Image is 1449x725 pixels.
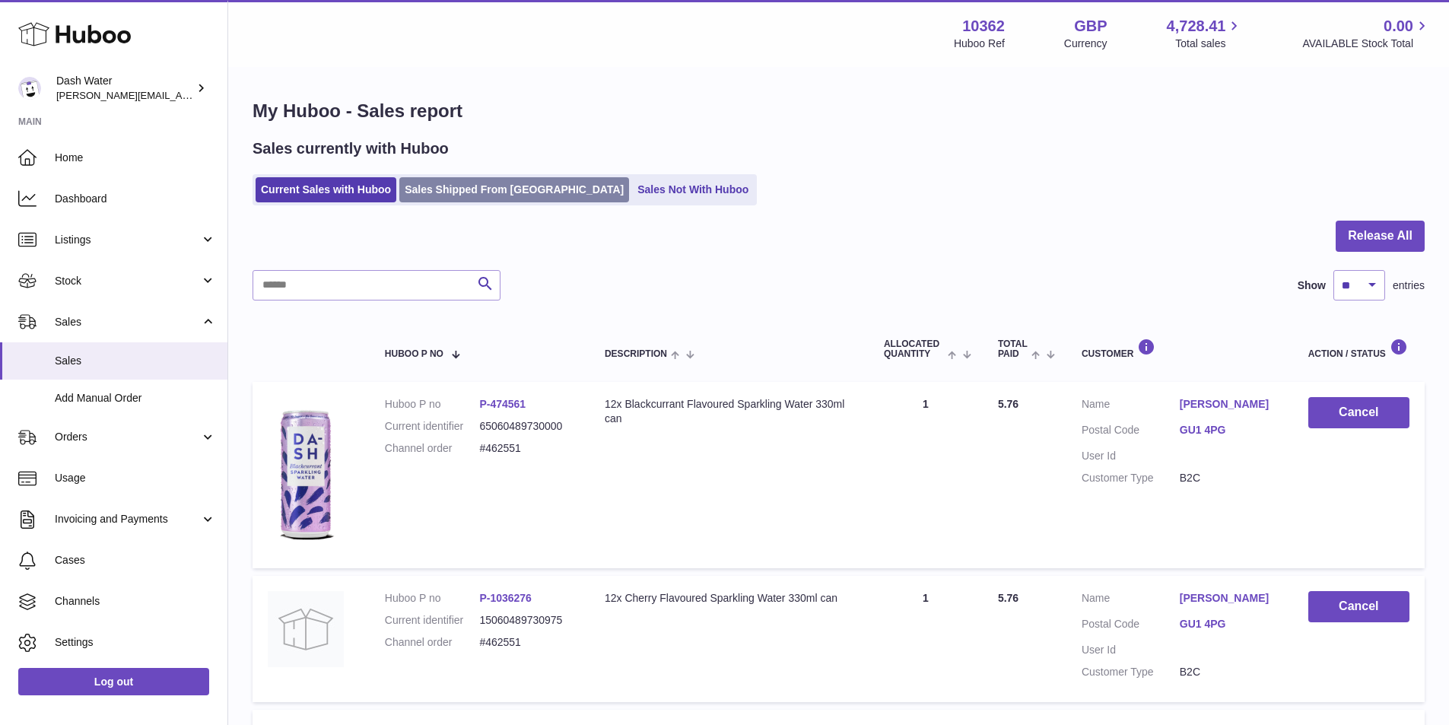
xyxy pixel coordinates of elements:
[479,613,574,628] dd: 15060489730975
[1180,617,1278,631] a: GU1 4PG
[1180,665,1278,679] dd: B2C
[1180,471,1278,485] dd: B2C
[605,349,667,359] span: Description
[1298,278,1326,293] label: Show
[385,419,480,434] dt: Current identifier
[1082,617,1180,635] dt: Postal Code
[1302,37,1431,51] span: AVAILABLE Stock Total
[1082,449,1180,463] dt: User Id
[55,151,216,165] span: Home
[605,591,853,606] div: 12x Cherry Flavoured Sparkling Water 330ml can
[479,592,532,604] a: P-1036276
[869,576,983,702] td: 1
[1384,16,1413,37] span: 0.00
[1175,37,1243,51] span: Total sales
[1082,471,1180,485] dt: Customer Type
[1082,665,1180,679] dt: Customer Type
[268,591,344,667] img: no-photo.jpg
[385,613,480,628] dt: Current identifier
[1336,221,1425,252] button: Release All
[385,441,480,456] dt: Channel order
[55,512,200,526] span: Invoicing and Payments
[1082,643,1180,657] dt: User Id
[55,553,216,568] span: Cases
[1180,397,1278,412] a: [PERSON_NAME]
[479,398,526,410] a: P-474561
[56,74,193,103] div: Dash Water
[998,592,1018,604] span: 5.76
[479,419,574,434] dd: 65060489730000
[256,177,396,202] a: Current Sales with Huboo
[55,635,216,650] span: Settings
[268,397,344,549] img: 103621706197826.png
[385,635,480,650] dt: Channel order
[1082,339,1278,359] div: Customer
[55,471,216,485] span: Usage
[884,339,944,359] span: ALLOCATED Quantity
[253,99,1425,123] h1: My Huboo - Sales report
[962,16,1005,37] strong: 10362
[479,635,574,650] dd: #462551
[1308,591,1409,622] button: Cancel
[954,37,1005,51] div: Huboo Ref
[998,339,1028,359] span: Total paid
[18,77,41,100] img: sophie@dash-water.com
[632,177,754,202] a: Sales Not With Huboo
[55,233,200,247] span: Listings
[55,192,216,206] span: Dashboard
[55,594,216,609] span: Channels
[18,668,209,695] a: Log out
[1064,37,1107,51] div: Currency
[1180,591,1278,606] a: [PERSON_NAME]
[998,398,1018,410] span: 5.76
[55,354,216,368] span: Sales
[385,397,480,412] dt: Huboo P no
[399,177,629,202] a: Sales Shipped From [GEOGRAPHIC_DATA]
[1180,423,1278,437] a: GU1 4PG
[479,441,574,456] dd: #462551
[55,315,200,329] span: Sales
[55,274,200,288] span: Stock
[56,89,305,101] span: [PERSON_NAME][EMAIL_ADDRESS][DOMAIN_NAME]
[1302,16,1431,51] a: 0.00 AVAILABLE Stock Total
[385,349,443,359] span: Huboo P no
[1167,16,1226,37] span: 4,728.41
[1082,423,1180,441] dt: Postal Code
[869,382,983,568] td: 1
[605,397,853,426] div: 12x Blackcurrant Flavoured Sparkling Water 330ml can
[1393,278,1425,293] span: entries
[55,391,216,405] span: Add Manual Order
[1308,397,1409,428] button: Cancel
[1167,16,1244,51] a: 4,728.41 Total sales
[55,430,200,444] span: Orders
[253,138,449,159] h2: Sales currently with Huboo
[385,591,480,606] dt: Huboo P no
[1082,397,1180,415] dt: Name
[1074,16,1107,37] strong: GBP
[1308,339,1409,359] div: Action / Status
[1082,591,1180,609] dt: Name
